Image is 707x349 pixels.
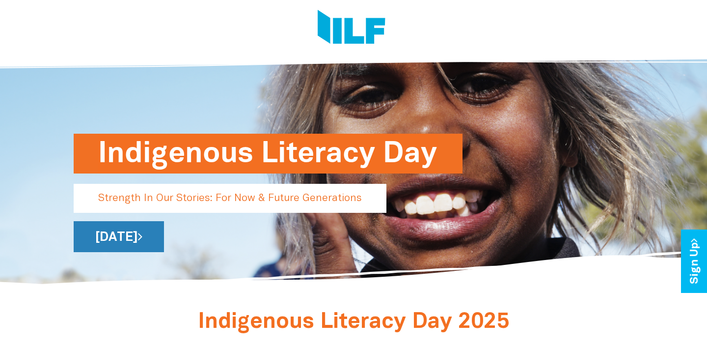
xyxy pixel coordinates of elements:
[98,134,438,174] h1: Indigenous Literacy Day
[198,312,509,332] span: Indigenous Literacy Day 2025
[74,184,386,213] p: Strength In Our Stories: For Now & Future Generations
[74,221,164,252] a: [DATE]
[318,10,385,47] img: Logo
